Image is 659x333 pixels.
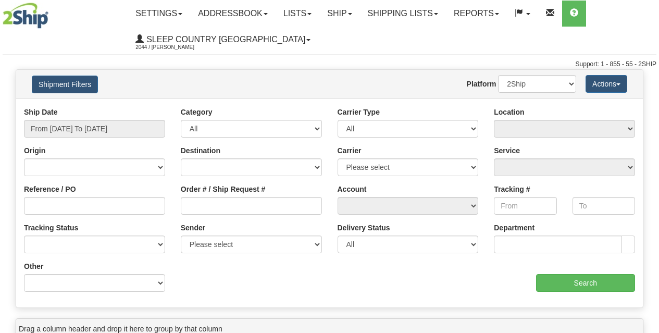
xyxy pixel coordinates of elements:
span: 2044 / [PERSON_NAME] [135,42,214,53]
span: Sleep Country [GEOGRAPHIC_DATA] [144,35,305,44]
label: Delivery Status [338,223,390,233]
label: Sender [181,223,205,233]
a: Sleep Country [GEOGRAPHIC_DATA] 2044 / [PERSON_NAME] [128,27,318,53]
label: Destination [181,145,220,156]
input: To [573,197,635,215]
label: Carrier Type [338,107,380,117]
a: Settings [128,1,190,27]
label: Origin [24,145,45,156]
img: logo2044.jpg [3,3,48,29]
button: Actions [586,75,627,93]
a: Ship [319,1,359,27]
iframe: chat widget [635,113,658,219]
button: Shipment Filters [32,76,98,93]
label: Tracking Status [24,223,78,233]
a: Shipping lists [360,1,446,27]
label: Tracking # [494,184,530,194]
a: Lists [276,1,319,27]
label: Order # / Ship Request # [181,184,266,194]
label: Service [494,145,520,156]
div: Support: 1 - 855 - 55 - 2SHIP [3,60,656,69]
a: Addressbook [190,1,276,27]
label: Category [181,107,213,117]
label: Ship Date [24,107,58,117]
label: Other [24,261,43,272]
label: Location [494,107,524,117]
label: Reference / PO [24,184,76,194]
label: Department [494,223,534,233]
label: Account [338,184,367,194]
a: Reports [446,1,507,27]
label: Carrier [338,145,362,156]
label: Platform [467,79,496,89]
input: From [494,197,556,215]
input: Search [536,274,636,292]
